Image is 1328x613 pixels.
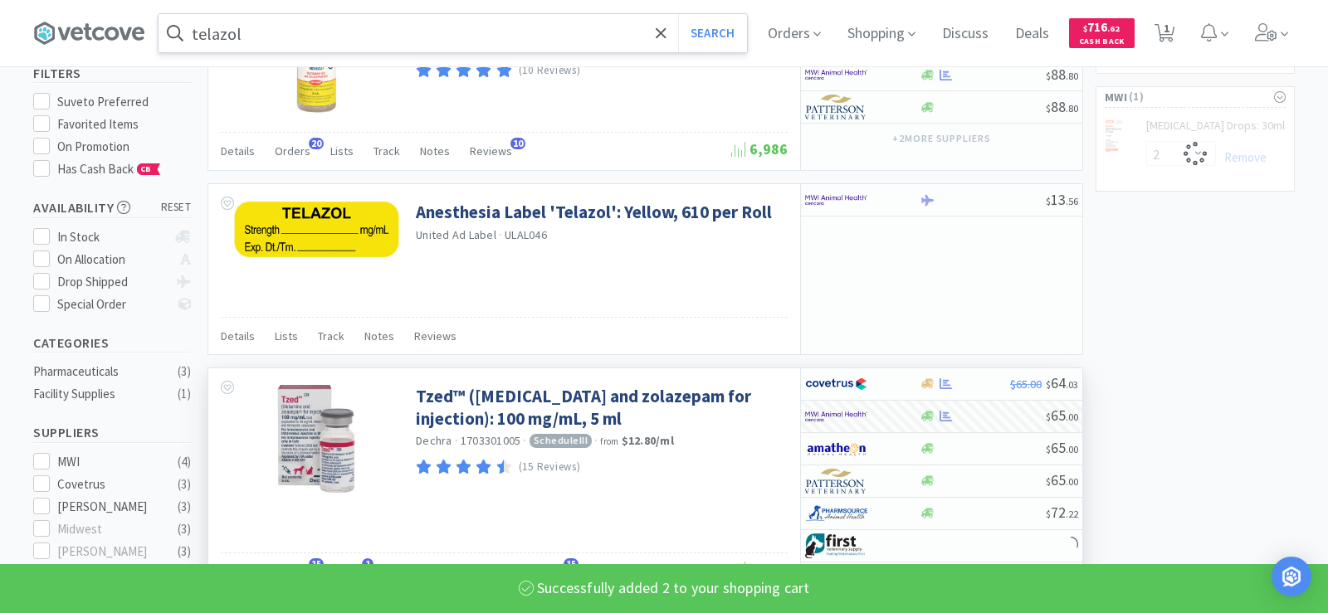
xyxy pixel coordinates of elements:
span: . 03 [1066,378,1078,391]
span: Notes [420,144,450,158]
div: Favorited Items [57,114,192,134]
span: 64 [1046,373,1078,392]
div: Open Intercom Messenger [1272,557,1311,596]
img: 67d67680309e4a0bb49a5ff0391dcc42_6.png [805,533,867,558]
p: (15 Reviews) [519,459,581,476]
a: Discuss [935,27,995,41]
span: · [594,433,598,448]
img: 7fd25037ce2849579fae7132086720ba_356536.jpeg [262,385,370,493]
a: Anesthesia Label 'Telazol': Yellow, 610 per Roll [416,201,772,223]
div: On Allocation [57,250,168,270]
span: Details [221,328,255,343]
span: 1 [362,558,373,570]
div: ( 3 ) [178,362,191,382]
span: Track [318,328,344,343]
span: . 00 [1066,475,1078,488]
span: 716 [1083,19,1120,35]
span: . 22 [1066,508,1078,520]
strong: $12.80 / ml [622,433,674,448]
span: Track [373,144,400,158]
span: $ [1046,102,1051,114]
div: [PERSON_NAME] [57,542,160,562]
div: Midwest [57,519,160,539]
span: reset [161,199,192,216]
span: MWI [1105,88,1127,106]
span: Lists [275,328,298,343]
button: +2more suppliers [884,127,999,150]
span: 20 [309,138,324,149]
img: f6b2451649754179b5b4e0c70c3f7cb0_2.png [805,404,867,429]
span: Orders [275,144,310,158]
a: Deals [1008,27,1056,41]
div: In Stock [57,227,168,247]
span: 65 [1046,406,1078,425]
span: . 00 [1066,411,1078,423]
span: . 00 [1066,443,1078,455]
span: $65.00 [1010,377,1042,392]
span: . 56 [1066,195,1078,207]
span: Notes [364,328,394,343]
div: ( 3 ) [178,497,191,517]
a: 1 [1148,28,1182,43]
span: $ [1083,23,1087,34]
h5: Availability [33,198,191,217]
span: . 80 [1066,102,1078,114]
span: 65 [1046,470,1078,489]
span: 10 [510,138,525,149]
span: Schedule III [530,434,593,447]
img: 3331a67d23dc422aa21b1ec98afbf632_11.png [805,436,867,461]
img: f6b2451649754179b5b4e0c70c3f7cb0_2.png [805,62,867,87]
span: 65 [1046,438,1078,457]
span: ULAL046 [505,227,547,242]
h5: Categories [33,333,191,353]
span: · [499,227,502,242]
a: United Ad Label [416,227,496,242]
img: f5e969b455434c6296c6d81ef179fa71_3.png [805,95,867,119]
span: Has Cash Back [57,161,161,177]
span: $ [1046,411,1051,423]
div: [PERSON_NAME] [57,497,160,517]
a: $716.62Cash Back [1069,11,1135,56]
div: Drop Shipped [57,272,168,292]
p: (10 Reviews) [519,62,581,80]
span: $ [1046,443,1051,455]
span: 88 [1046,65,1078,84]
span: · [455,433,458,448]
img: 76b20d0962674d1c8085835efeb1f915_480989.png [233,201,399,258]
span: Reviews [414,328,456,343]
input: Search by item, sku, manufacturer, ingredient, size... [159,14,747,52]
h5: Filters [33,64,191,83]
span: · [523,433,526,448]
span: Cash Back [1079,37,1125,48]
span: Reviews [470,144,512,158]
span: from [600,435,618,447]
div: On Promotion [57,137,192,157]
span: 72 [1046,503,1078,522]
div: Special Order [57,294,168,314]
span: $ [1046,195,1051,207]
span: $ [1046,508,1051,520]
span: 13 [1046,190,1078,209]
span: Details [221,144,255,158]
span: $ [1046,70,1051,82]
div: MWI [57,452,160,472]
span: Lists [330,144,354,158]
span: . 80 [1066,70,1078,82]
div: ( 3 ) [178,542,191,562]
span: . 62 [1107,23,1120,34]
span: $ [1046,378,1051,391]
img: 7915dbd3f8974342a4dc3feb8efc1740_58.png [805,501,867,526]
div: Pharmaceuticals [33,362,168,382]
a: Dechra [416,433,452,448]
h5: Suppliers [33,423,191,442]
div: ( 1 ) [178,384,191,404]
img: 77fca1acd8b6420a9015268ca798ef17_1.png [805,372,867,397]
span: CB [138,164,154,174]
div: ( 3 ) [178,474,191,494]
div: Suveto Preferred [57,92,192,112]
span: $ [1046,475,1051,488]
span: 6,986 [731,139,788,158]
span: ( 1 ) [1127,89,1270,105]
div: ( 3 ) [178,519,191,539]
a: Tzed™ ([MEDICAL_DATA] and zolazepam for injection): 100 mg/mL, 5 ml [416,385,784,431]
